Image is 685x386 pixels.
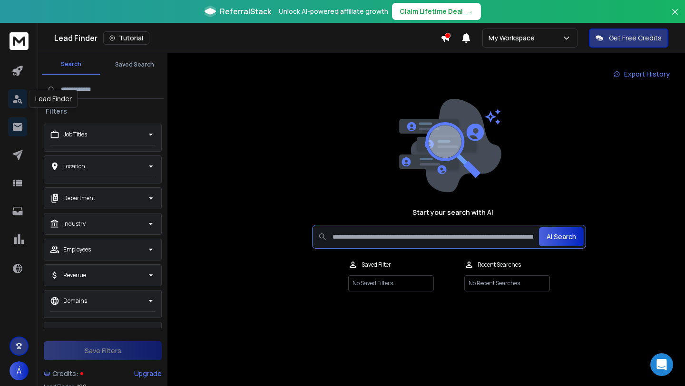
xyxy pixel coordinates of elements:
div: Open Intercom Messenger [650,353,673,376]
button: Tutorial [103,31,149,45]
button: Close banner [669,6,681,29]
h1: Start your search with AI [412,208,493,217]
div: Upgrade [134,369,162,378]
span: → [467,7,473,16]
p: Location [63,163,85,170]
p: Job Titles [63,131,87,138]
a: Credits:Upgrade [44,364,162,383]
span: Credits: [52,369,78,378]
a: Export History [606,65,677,84]
p: My Workspace [489,33,538,43]
button: Claim Lifetime Deal→ [392,3,481,20]
button: Search [42,55,100,75]
button: Á [10,361,29,380]
div: Lead Finder [29,90,78,108]
p: Employees [63,246,91,253]
button: AI Search [539,227,584,246]
p: Saved Filter [362,261,391,269]
button: Saved Search [106,55,164,74]
p: Industry [63,220,86,228]
div: Lead Finder [54,31,440,45]
span: ReferralStack [220,6,271,17]
p: Recent Searches [478,261,521,269]
img: image [397,99,501,193]
p: Domains [63,297,87,305]
p: Revenue [63,271,86,279]
p: Unlock AI-powered affiliate growth [279,7,388,16]
h3: Filters [42,106,71,116]
p: No Recent Searches [464,275,550,291]
button: Get Free Credits [589,29,668,48]
p: Get Free Credits [609,33,662,43]
p: No Saved Filters [348,275,434,291]
p: Department [63,194,95,202]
